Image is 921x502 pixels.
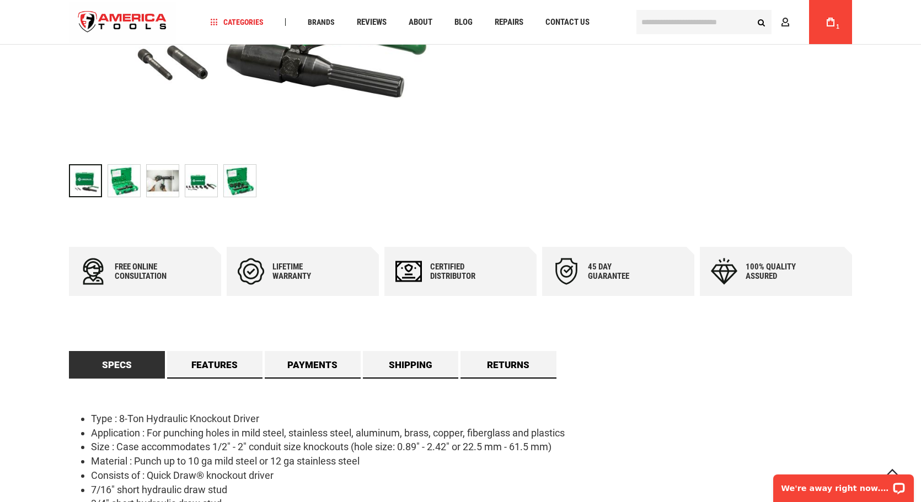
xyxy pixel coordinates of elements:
a: Returns [460,351,556,379]
a: Repairs [490,15,528,30]
img: America Tools [69,2,176,43]
button: Search [751,12,772,33]
div: 100% quality assured [746,262,812,281]
span: 1 [836,24,839,30]
div: GREENLEE 7804SB QUICK DRAW® 8-TON HYDRAULIC KNOCKOUT DRIVER [223,159,256,203]
a: store logo [69,2,176,43]
div: GREENLEE 7804SB QUICK DRAW® 8-TON HYDRAULIC KNOCKOUT DRIVER [146,159,185,203]
li: Type : 8-Ton Hydraulic Knockout Driver [91,412,852,426]
img: GREENLEE 7804SB QUICK DRAW® 8-TON HYDRAULIC KNOCKOUT DRIVER [185,165,217,197]
a: Features [167,351,263,379]
div: GREENLEE 7804SB QUICK DRAW® 8-TON HYDRAULIC KNOCKOUT DRIVER [69,159,108,203]
span: Contact Us [545,18,590,26]
a: About [404,15,437,30]
div: Certified Distributor [430,262,496,281]
a: Payments [265,351,361,379]
div: GREENLEE 7804SB QUICK DRAW® 8-TON HYDRAULIC KNOCKOUT DRIVER [185,159,223,203]
img: GREENLEE 7804SB QUICK DRAW® 8-TON HYDRAULIC KNOCKOUT DRIVER [108,165,140,197]
div: Lifetime warranty [272,262,339,281]
div: 45 day Guarantee [588,262,654,281]
a: Brands [303,15,340,30]
a: Reviews [352,15,392,30]
span: Categories [211,18,264,26]
a: Specs [69,351,165,379]
img: GREENLEE 7804SB QUICK DRAW® 8-TON HYDRAULIC KNOCKOUT DRIVER [147,165,179,197]
div: GREENLEE 7804SB QUICK DRAW® 8-TON HYDRAULIC KNOCKOUT DRIVER [108,159,146,203]
a: Blog [449,15,478,30]
li: Application : For punching holes in mild steel, stainless steel, aluminum, brass, copper, fibergl... [91,426,852,440]
a: Shipping [363,351,459,379]
iframe: LiveChat chat widget [766,467,921,502]
span: About [409,18,432,26]
img: GREENLEE 7804SB QUICK DRAW® 8-TON HYDRAULIC KNOCKOUT DRIVER [224,165,256,197]
div: Free online consultation [115,262,181,281]
span: Reviews [357,18,387,26]
span: Repairs [495,18,523,26]
a: Contact Us [540,15,595,30]
span: Blog [454,18,473,26]
span: Brands [308,18,335,26]
li: Material : Punch up to 10 ga mild steel or 12 ga stainless steel [91,454,852,468]
li: 7/16" short hydraulic draw stud [91,483,852,497]
li: Consists of : Quick Draw® knockout driver [91,468,852,483]
a: Categories [206,15,269,30]
li: Size : Case accommodates 1/2" - 2" conduit size knockouts (hole size: 0.89" - 2.42" or 22.5 mm - ... [91,440,852,454]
